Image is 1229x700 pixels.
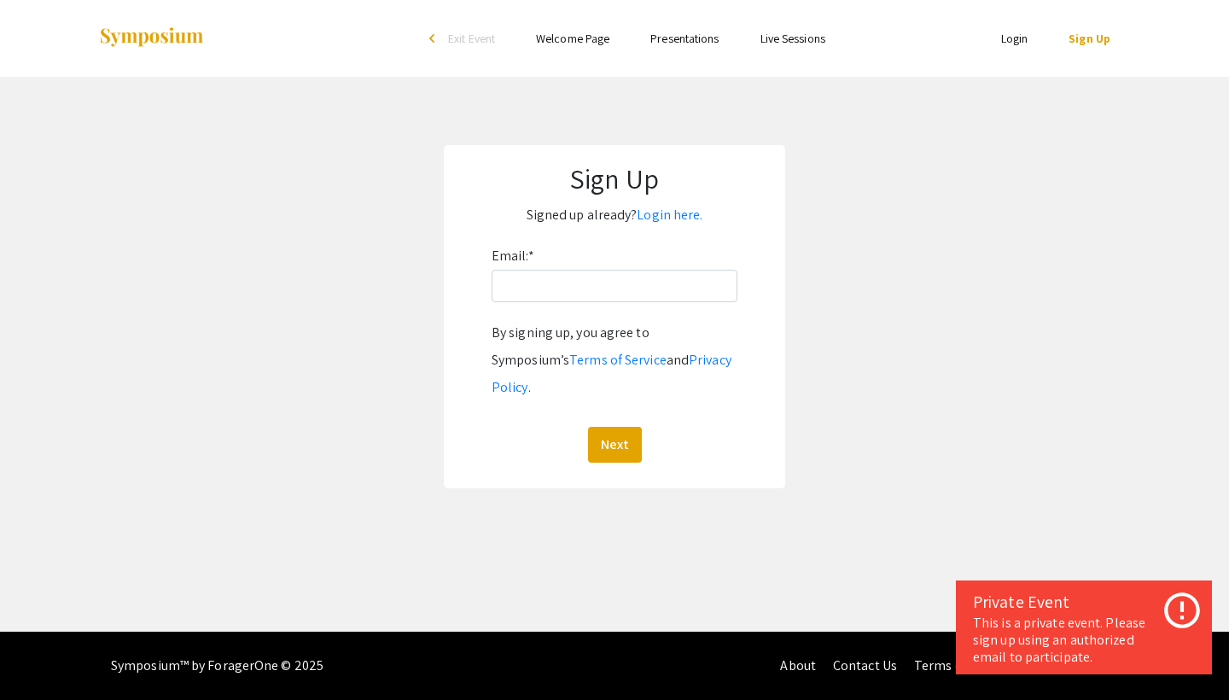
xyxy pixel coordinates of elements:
label: Email: [492,242,534,270]
a: Sign Up [1069,31,1110,46]
a: Login here. [637,206,702,224]
a: Contact Us [833,656,897,674]
a: Login [1001,31,1028,46]
a: Live Sessions [760,31,825,46]
p: Signed up already? [461,201,768,229]
img: Symposium by ForagerOne [98,26,205,50]
a: Terms of Service [914,656,1011,674]
a: About [780,656,816,674]
div: By signing up, you agree to Symposium’s and . [492,319,737,401]
div: arrow_back_ios [429,33,440,44]
div: This is a private event. Please sign up using an authorized email to participate. [973,615,1195,666]
a: Terms of Service [569,351,667,369]
div: Private Event [973,589,1195,615]
a: Welcome Page [536,31,609,46]
h1: Sign Up [461,162,768,195]
a: Presentations [650,31,719,46]
div: Symposium™ by ForagerOne © 2025 [111,632,323,700]
button: Next [588,427,642,463]
span: Exit Event [448,31,495,46]
a: Privacy Policy [492,351,731,396]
